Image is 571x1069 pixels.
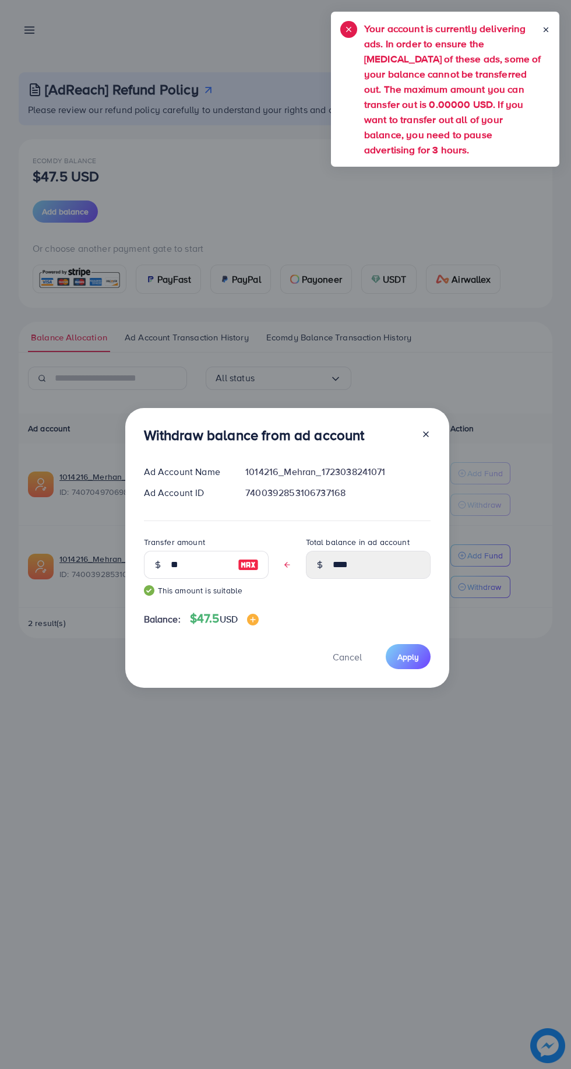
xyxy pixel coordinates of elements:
[144,536,205,548] label: Transfer amount
[238,558,259,572] img: image
[144,585,269,596] small: This amount is suitable
[236,486,439,500] div: 7400392853106737168
[306,536,410,548] label: Total balance in ad account
[135,486,237,500] div: Ad Account ID
[144,585,154,596] img: guide
[236,465,439,479] div: 1014216_Mehran_1723038241071
[247,614,259,625] img: image
[397,651,419,663] span: Apply
[364,21,542,157] h5: Your account is currently delivering ads. In order to ensure the [MEDICAL_DATA] of these ads, som...
[135,465,237,479] div: Ad Account Name
[333,650,362,663] span: Cancel
[386,644,431,669] button: Apply
[220,613,238,625] span: USD
[190,611,259,626] h4: $47.5
[144,613,181,626] span: Balance:
[144,427,365,444] h3: Withdraw balance from ad account
[318,644,376,669] button: Cancel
